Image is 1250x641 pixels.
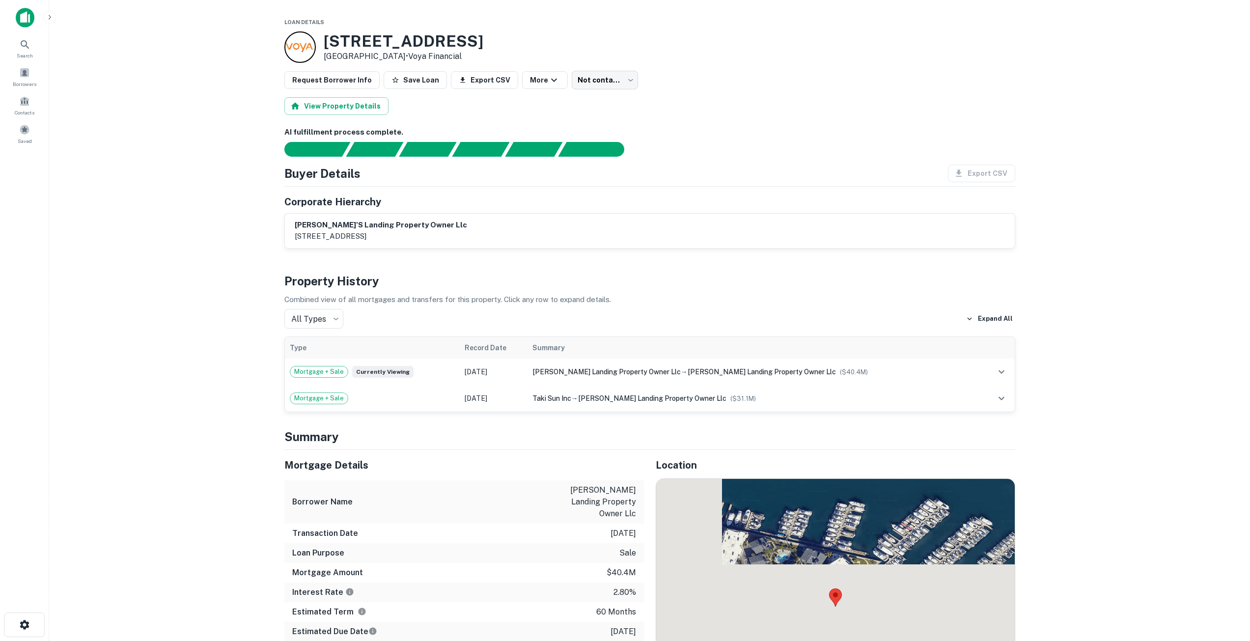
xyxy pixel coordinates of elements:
[292,586,354,598] h6: Interest Rate
[532,366,975,377] div: →
[290,367,348,377] span: Mortgage + Sale
[285,337,460,359] th: Type
[548,484,636,520] p: [PERSON_NAME] landing property owner llc
[284,71,380,89] button: Request Borrower Info
[15,109,34,116] span: Contacts
[528,337,980,359] th: Summary
[558,142,636,157] div: AI fulfillment process complete.
[17,52,33,59] span: Search
[284,272,1015,290] h4: Property History
[352,366,414,378] span: Currently viewing
[572,71,638,89] div: Not contacted
[13,80,36,88] span: Borrowers
[452,142,509,157] div: Principals found, AI now looking for contact information...
[368,627,377,636] svg: Estimate is based on a standard schedule for this type of loan.
[284,19,324,25] span: Loan Details
[273,142,346,157] div: Sending borrower request to AI...
[611,626,636,638] p: [DATE]
[451,71,518,89] button: Export CSV
[3,120,46,147] a: Saved
[522,71,568,89] button: More
[3,63,46,90] a: Borrowers
[505,142,562,157] div: Principals found, still searching for contact information. This may take time...
[656,458,1015,473] h5: Location
[596,606,636,618] p: 60 months
[284,127,1015,138] h6: AI fulfillment process complete.
[284,428,1015,446] h4: Summary
[290,393,348,403] span: Mortgage + Sale
[619,547,636,559] p: sale
[16,8,34,28] img: capitalize-icon.png
[295,220,467,231] h6: [PERSON_NAME]'s landing property owner llc
[324,32,483,51] h3: [STREET_ADDRESS]
[730,395,756,402] span: ($ 31.1M )
[358,607,366,616] svg: Term is based on a standard schedule for this type of loan.
[345,587,354,596] svg: The interest rates displayed on the website are for informational purposes only and may be report...
[993,390,1010,407] button: expand row
[532,368,681,376] span: [PERSON_NAME] landing property owner llc
[532,393,975,404] div: →
[532,394,571,402] span: taki sun inc
[607,567,636,579] p: $40.4m
[292,496,353,508] h6: Borrower Name
[460,359,528,385] td: [DATE]
[18,137,32,145] span: Saved
[688,368,836,376] span: [PERSON_NAME] landing property owner llc
[578,394,726,402] span: [PERSON_NAME] landing property owner llc
[295,230,467,242] p: [STREET_ADDRESS]
[324,51,483,62] p: [GEOGRAPHIC_DATA] •
[611,528,636,539] p: [DATE]
[840,368,868,376] span: ($ 40.4M )
[292,606,366,618] h6: Estimated Term
[284,165,361,182] h4: Buyer Details
[3,35,46,61] a: Search
[284,195,381,209] h5: Corporate Hierarchy
[284,294,1015,306] p: Combined view of all mortgages and transfers for this property. Click any row to expand details.
[408,52,462,61] a: Voya Financial
[613,586,636,598] p: 2.80%
[993,363,1010,380] button: expand row
[964,311,1015,326] button: Expand All
[460,337,528,359] th: Record Date
[292,547,344,559] h6: Loan Purpose
[284,458,644,473] h5: Mortgage Details
[292,528,358,539] h6: Transaction Date
[346,142,403,157] div: Your request is received and processing...
[460,385,528,412] td: [DATE]
[284,97,389,115] button: View Property Details
[384,71,447,89] button: Save Loan
[284,309,343,329] div: All Types
[292,626,377,638] h6: Estimated Due Date
[399,142,456,157] div: Documents found, AI parsing details...
[292,567,363,579] h6: Mortgage Amount
[3,92,46,118] a: Contacts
